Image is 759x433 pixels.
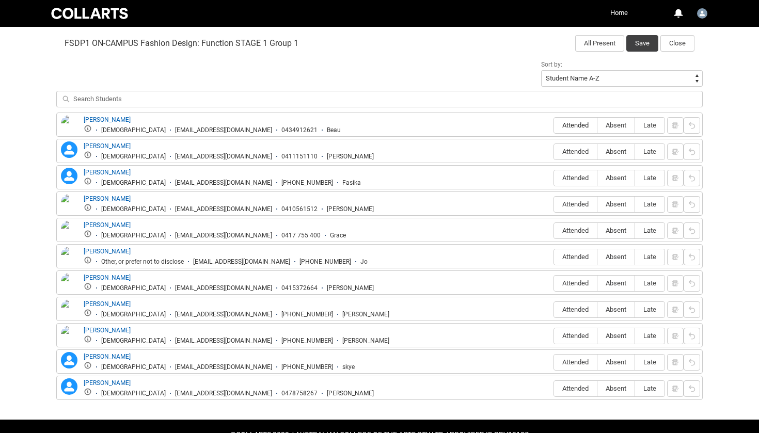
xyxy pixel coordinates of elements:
[281,179,333,187] div: [PHONE_NUMBER]
[554,227,597,234] span: Attended
[101,232,166,239] div: [DEMOGRAPHIC_DATA]
[327,126,341,134] div: Beau
[281,126,318,134] div: 0434912621
[554,148,597,155] span: Attended
[684,380,700,397] button: Reset
[342,337,389,345] div: [PERSON_NAME]
[61,247,77,277] img: Joseph Della-Ricca
[84,169,131,176] a: [PERSON_NAME]
[694,4,710,21] button: User Profile Tamara.Leacock
[684,249,700,265] button: Reset
[61,115,77,138] img: Beau Crotty
[635,148,665,155] span: Late
[597,384,635,392] span: Absent
[554,200,597,208] span: Attended
[175,179,272,187] div: [EMAIL_ADDRESS][DOMAIN_NAME]
[684,196,700,213] button: Reset
[597,121,635,129] span: Absent
[684,170,700,186] button: Reset
[626,35,658,52] button: Save
[597,174,635,182] span: Absent
[554,306,597,313] span: Attended
[61,168,77,184] lightning-icon: Fasika Somerville-Smith
[175,126,272,134] div: [EMAIL_ADDRESS][DOMAIN_NAME]
[101,153,166,161] div: [DEMOGRAPHIC_DATA]
[635,332,665,340] span: Late
[327,205,374,213] div: [PERSON_NAME]
[175,153,272,161] div: [EMAIL_ADDRESS][DOMAIN_NAME]
[635,174,665,182] span: Late
[84,195,131,202] a: [PERSON_NAME]
[697,8,707,19] img: Tamara.Leacock
[684,222,700,239] button: Reset
[101,126,166,134] div: [DEMOGRAPHIC_DATA]
[360,258,368,266] div: Jo
[101,311,166,318] div: [DEMOGRAPHIC_DATA]
[281,153,318,161] div: 0411151110
[554,358,597,366] span: Attended
[61,220,77,243] img: Grace Raftry
[84,274,131,281] a: [PERSON_NAME]
[61,299,77,329] img: Mark Kenneth Eludo
[175,363,272,371] div: [EMAIL_ADDRESS][DOMAIN_NAME]
[101,363,166,371] div: [DEMOGRAPHIC_DATA]
[635,306,665,313] span: Late
[684,275,700,292] button: Reset
[84,327,131,334] a: [PERSON_NAME]
[597,200,635,208] span: Absent
[635,358,665,366] span: Late
[684,354,700,371] button: Reset
[597,306,635,313] span: Absent
[342,311,389,318] div: [PERSON_NAME]
[684,143,700,160] button: Reset
[327,390,374,397] div: [PERSON_NAME]
[101,179,166,187] div: [DEMOGRAPHIC_DATA]
[684,328,700,344] button: Reset
[299,258,351,266] div: [PHONE_NUMBER]
[281,390,318,397] div: 0478758267
[101,284,166,292] div: [DEMOGRAPHIC_DATA]
[597,227,635,234] span: Absent
[541,61,562,68] span: Sort by:
[597,253,635,261] span: Absent
[84,353,131,360] a: [PERSON_NAME]
[281,284,318,292] div: 0415372664
[327,153,374,161] div: [PERSON_NAME]
[101,390,166,397] div: [DEMOGRAPHIC_DATA]
[61,141,77,158] lightning-icon: Bianca Lofgren
[65,38,298,49] span: FSDP1 ON-CAMPUS Fashion Design: Function STAGE 1 Group 1
[84,221,131,229] a: [PERSON_NAME]
[281,363,333,371] div: [PHONE_NUMBER]
[597,332,635,340] span: Absent
[635,384,665,392] span: Late
[193,258,290,266] div: [EMAIL_ADDRESS][DOMAIN_NAME]
[330,232,346,239] div: Grace
[101,258,184,266] div: Other, or prefer not to disclose
[554,174,597,182] span: Attended
[635,200,665,208] span: Late
[684,117,700,134] button: Reset
[101,205,166,213] div: [DEMOGRAPHIC_DATA]
[608,5,630,21] a: Home
[684,301,700,318] button: Reset
[327,284,374,292] div: [PERSON_NAME]
[84,248,131,255] a: [PERSON_NAME]
[84,300,131,308] a: [PERSON_NAME]
[554,332,597,340] span: Attended
[281,205,318,213] div: 0410561512
[554,121,597,129] span: Attended
[575,35,624,52] button: All Present
[175,390,272,397] div: [EMAIL_ADDRESS][DOMAIN_NAME]
[84,379,131,387] a: [PERSON_NAME]
[101,337,166,345] div: [DEMOGRAPHIC_DATA]
[61,352,77,368] lightning-icon: Skye Glover
[175,284,272,292] div: [EMAIL_ADDRESS][DOMAIN_NAME]
[597,279,635,287] span: Absent
[597,358,635,366] span: Absent
[281,337,333,345] div: [PHONE_NUMBER]
[61,326,77,348] img: Neil Golding
[175,311,272,318] div: [EMAIL_ADDRESS][DOMAIN_NAME]
[342,179,361,187] div: Fasika
[175,232,272,239] div: [EMAIL_ADDRESS][DOMAIN_NAME]
[61,194,77,217] img: Gabriel Shine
